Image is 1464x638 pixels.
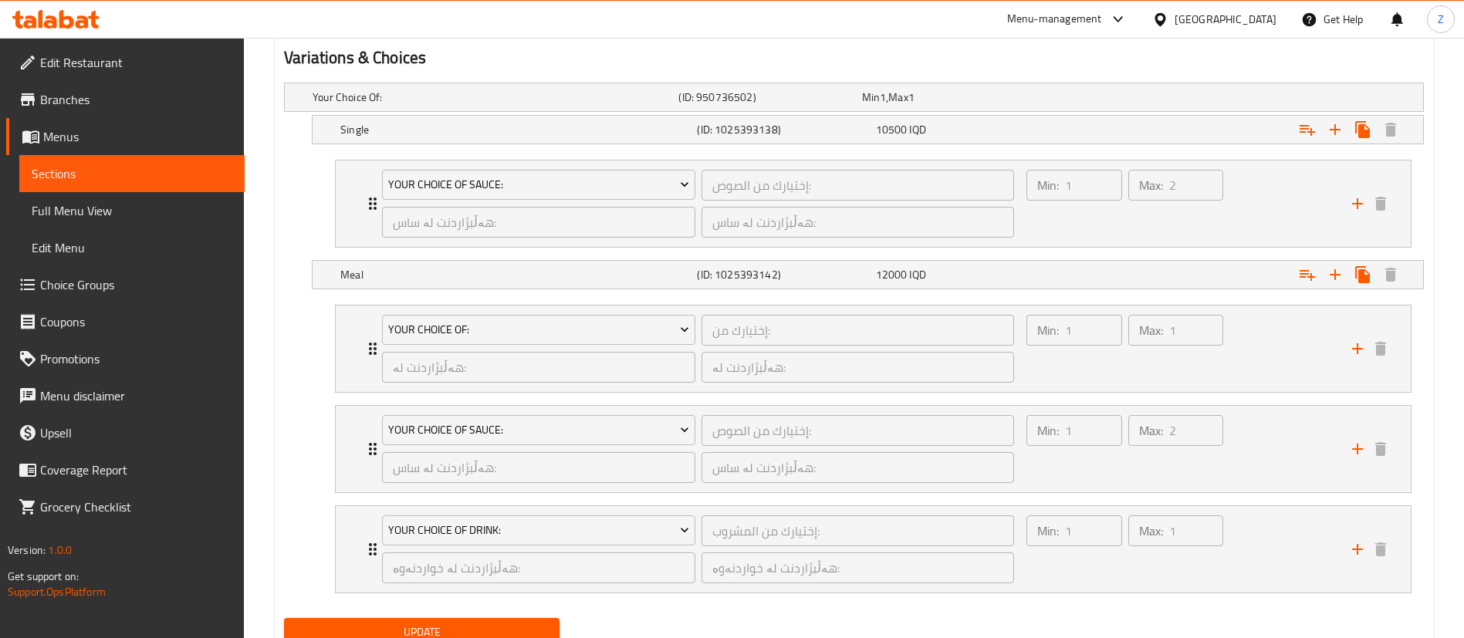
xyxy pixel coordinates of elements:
a: Grocery Checklist [6,488,245,525]
a: Choice Groups [6,266,245,303]
span: Menu disclaimer [40,387,232,405]
span: Coupons [40,312,232,331]
p: Min: [1037,176,1059,194]
button: Your Choice Of: [382,315,695,346]
button: Add new choice [1321,116,1349,143]
a: Branches [6,81,245,118]
a: Edit Menu [19,229,245,266]
span: IQD [909,265,925,285]
span: Your Choice Of: [388,320,690,339]
div: Expand [336,305,1411,392]
a: Upsell [6,414,245,451]
span: Sections [32,164,232,183]
button: add [1346,538,1369,561]
h5: (ID: 1025393138) [697,122,869,137]
a: Menu disclaimer [6,377,245,414]
span: Your Choice Of Sauce: [388,175,690,194]
li: Expand [323,399,1424,499]
h5: (ID: 1025393142) [697,267,869,282]
button: Clone new choice [1349,261,1377,289]
span: Menus [43,127,232,146]
span: 1 [908,87,915,107]
button: delete [1369,437,1392,461]
span: Choice Groups [40,275,232,294]
span: Upsell [40,424,232,442]
span: Branches [40,90,232,109]
h5: Your Choice Of: [313,89,672,105]
span: Edit Menu [32,238,232,257]
button: Clone new choice [1349,116,1377,143]
p: Max: [1139,176,1163,194]
div: [GEOGRAPHIC_DATA] [1175,11,1276,28]
p: Max: [1139,522,1163,540]
span: 1.0.0 [48,540,72,560]
span: Grocery Checklist [40,498,232,516]
button: add [1346,337,1369,360]
h5: Single [340,122,691,137]
button: Delete Meal [1377,261,1405,289]
button: Delete Single [1377,116,1405,143]
div: , [862,89,1039,105]
div: Expand [313,261,1423,289]
span: Coverage Report [40,461,232,479]
li: Expand [323,299,1424,399]
button: delete [1369,337,1392,360]
a: Promotions [6,340,245,377]
p: Min: [1037,522,1059,540]
p: Min: [1037,321,1059,339]
li: Expand [323,499,1424,599]
div: Expand [285,83,1423,111]
button: Add choice group [1293,116,1321,143]
div: Expand [313,116,1423,143]
span: Z [1438,11,1444,28]
p: Max: [1139,421,1163,440]
h5: Meal [340,267,691,282]
a: Coverage Report [6,451,245,488]
button: Your Choice Of Sauce: [382,170,695,201]
span: Promotions [40,349,232,368]
button: delete [1369,538,1392,561]
span: 12000 [876,265,908,285]
a: Support.OpsPlatform [8,582,106,602]
a: Full Menu View [19,192,245,229]
div: Expand [336,160,1411,247]
span: 10500 [876,120,908,140]
button: delete [1369,192,1392,215]
button: add [1346,437,1369,461]
button: add [1346,192,1369,215]
span: Get support on: [8,566,79,586]
span: Edit Restaurant [40,53,232,72]
span: Min [862,87,880,107]
a: Sections [19,155,245,192]
button: Add choice group [1293,261,1321,289]
button: Your Choice Of Drink: [382,515,695,546]
a: Edit Restaurant [6,44,245,81]
span: IQD [909,120,925,140]
p: Min: [1037,421,1059,440]
li: Expand [323,154,1424,254]
button: Add new choice [1321,261,1349,289]
span: Your Choice Of Sauce: [388,420,690,440]
span: Max [888,87,908,107]
h5: (ID: 950736502) [678,89,855,105]
a: Menus [6,118,245,155]
div: Menu-management [1007,10,1102,29]
span: Your Choice Of Drink: [388,521,690,540]
a: Coupons [6,303,245,340]
button: Your Choice Of Sauce: [382,415,695,446]
span: Full Menu View [32,201,232,220]
p: Max: [1139,321,1163,339]
div: Expand [336,506,1411,592]
span: Version: [8,540,46,560]
div: Expand [336,406,1411,492]
h2: Variations & Choices [284,46,1424,69]
span: 1 [880,87,886,107]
